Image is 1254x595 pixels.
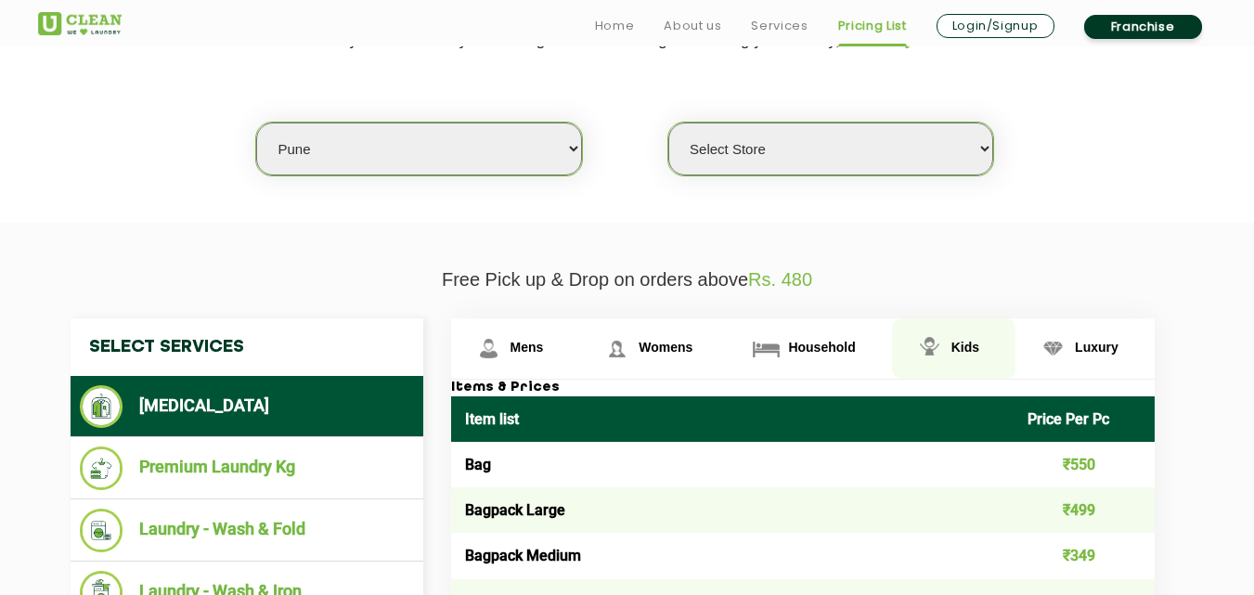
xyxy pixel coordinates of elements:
td: Bagpack Medium [451,533,1015,578]
span: Rs. 480 [748,269,812,290]
td: ₹550 [1014,442,1155,487]
span: Luxury [1075,340,1118,355]
h3: Items & Prices [451,380,1155,396]
li: Laundry - Wash & Fold [80,509,414,552]
span: Kids [951,340,979,355]
img: Household [750,332,782,365]
td: ₹499 [1014,487,1155,533]
a: Login/Signup [937,14,1054,38]
li: [MEDICAL_DATA] [80,385,414,428]
img: Luxury [1037,332,1069,365]
td: Bag [451,442,1015,487]
img: Kids [913,332,946,365]
td: ₹349 [1014,533,1155,578]
span: Mens [511,340,544,355]
img: Premium Laundry Kg [80,446,123,490]
span: Household [788,340,855,355]
a: Services [751,15,808,37]
th: Item list [451,396,1015,442]
img: Mens [472,332,505,365]
img: Dry Cleaning [80,385,123,428]
img: Womens [601,332,633,365]
a: Pricing List [838,15,907,37]
p: Free Pick up & Drop on orders above [38,269,1217,291]
li: Premium Laundry Kg [80,446,414,490]
td: Bagpack Large [451,487,1015,533]
h4: Select Services [71,318,423,376]
img: Laundry - Wash & Fold [80,509,123,552]
span: Womens [639,340,692,355]
a: About us [664,15,721,37]
th: Price Per Pc [1014,396,1155,442]
img: UClean Laundry and Dry Cleaning [38,12,122,35]
a: Home [595,15,635,37]
a: Franchise [1084,15,1202,39]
